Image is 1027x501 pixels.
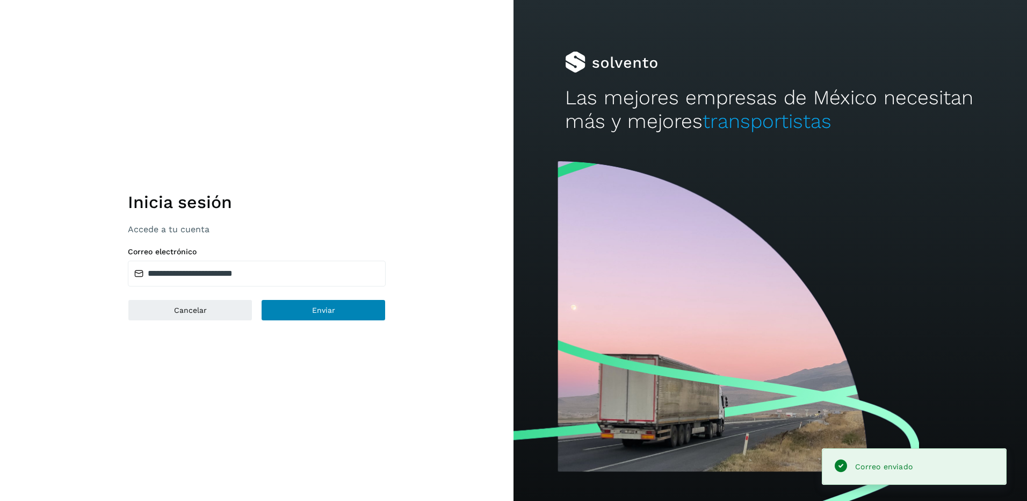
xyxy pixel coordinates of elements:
span: Cancelar [174,306,207,314]
span: Correo enviado [855,462,913,471]
button: Enviar [261,299,386,321]
label: Correo electrónico [128,247,386,256]
h1: Inicia sesión [128,192,386,212]
span: Enviar [312,306,335,314]
button: Cancelar [128,299,252,321]
p: Accede a tu cuenta [128,224,386,234]
span: transportistas [703,110,831,133]
h2: Las mejores empresas de México necesitan más y mejores [565,86,976,134]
